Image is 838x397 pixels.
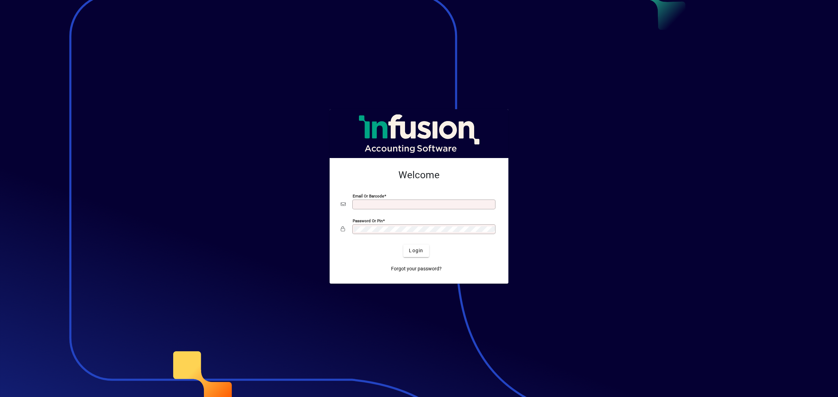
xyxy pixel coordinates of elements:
a: Forgot your password? [388,263,444,275]
button: Login [403,245,429,257]
span: Login [409,247,423,254]
mat-label: Password or Pin [353,218,383,223]
mat-label: Email or Barcode [353,193,384,198]
span: Forgot your password? [391,265,442,272]
h2: Welcome [341,169,497,181]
